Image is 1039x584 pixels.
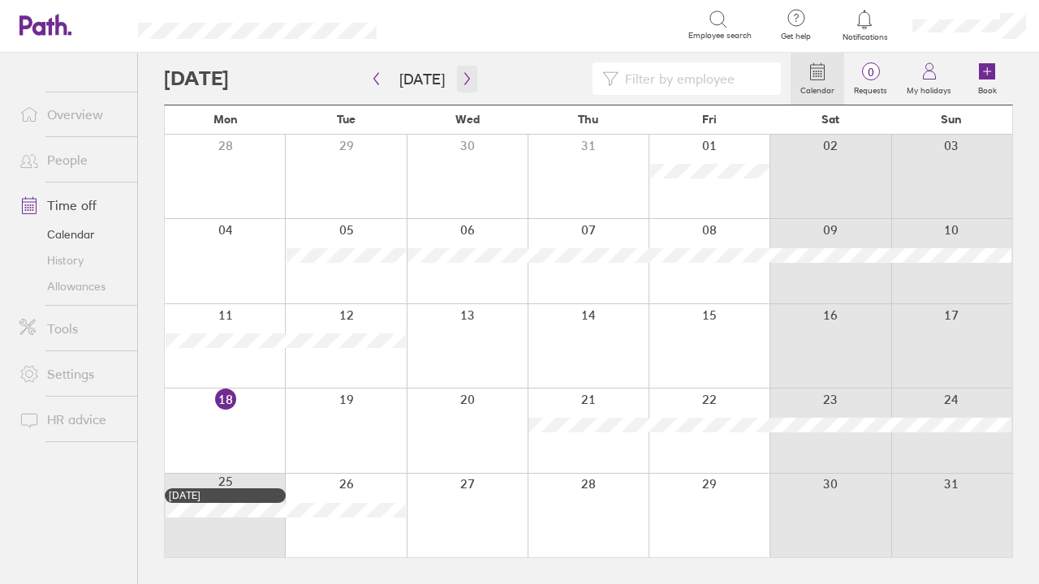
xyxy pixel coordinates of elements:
label: Requests [844,81,897,96]
a: Allowances [6,273,137,299]
a: Tools [6,312,137,345]
span: Thu [578,113,598,126]
span: Mon [213,113,238,126]
label: Book [968,81,1007,96]
a: Time off [6,189,137,221]
span: Sun [941,113,962,126]
span: Employee search [688,31,752,41]
span: Notifications [839,32,891,42]
label: Calendar [791,81,844,96]
label: My holidays [897,81,961,96]
span: 0 [844,66,897,79]
a: Overview [6,98,137,131]
a: Calendar [791,53,844,105]
span: Fri [702,113,717,126]
span: Sat [821,113,839,126]
a: 0Requests [844,53,897,105]
input: Filter by employee [619,63,771,94]
a: HR advice [6,403,137,436]
a: Book [961,53,1013,105]
div: [DATE] [169,490,282,501]
a: My holidays [897,53,961,105]
div: Search [420,17,462,32]
span: Get help [770,32,822,41]
a: History [6,247,137,273]
button: [DATE] [386,66,458,92]
a: Calendar [6,221,137,247]
span: Wed [455,113,480,126]
a: People [6,144,137,176]
span: Tue [337,113,356,126]
a: Notifications [839,8,891,42]
a: Settings [6,358,137,390]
